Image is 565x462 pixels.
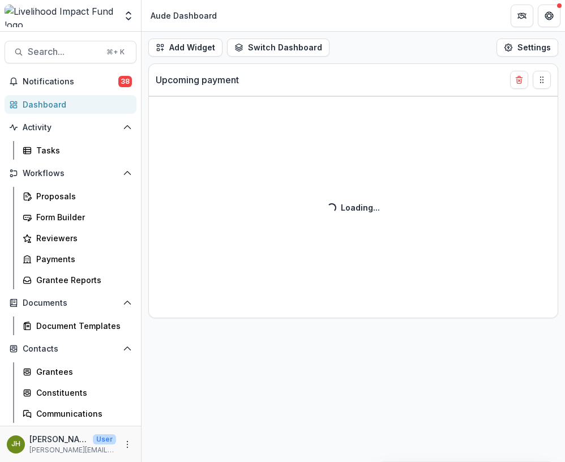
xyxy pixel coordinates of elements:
[18,404,136,423] a: Communications
[5,95,136,114] a: Dashboard
[18,187,136,206] a: Proposals
[23,344,118,354] span: Contacts
[11,440,20,448] div: Jeremy Hockenstein
[18,362,136,381] a: Grantees
[5,5,116,27] img: Livelihood Impact Fund logo
[5,294,136,312] button: Open Documents
[36,366,127,378] div: Grantees
[23,298,118,308] span: Documents
[18,383,136,402] a: Constituents
[36,320,127,332] div: Document Templates
[146,7,221,24] nav: breadcrumb
[533,71,551,89] button: Drag
[36,387,127,399] div: Constituents
[23,123,118,132] span: Activity
[18,271,136,289] a: Grantee Reports
[538,5,560,27] button: Get Help
[29,445,116,455] p: [PERSON_NAME][EMAIL_ADDRESS][DOMAIN_NAME]
[511,5,533,27] button: Partners
[18,316,136,335] a: Document Templates
[227,38,329,57] button: Switch Dashboard
[18,250,136,268] a: Payments
[5,118,136,136] button: Open Activity
[5,72,136,91] button: Notifications38
[36,253,127,265] div: Payments
[18,208,136,226] a: Form Builder
[93,434,116,444] p: User
[23,99,127,110] div: Dashboard
[28,46,100,57] span: Search...
[5,41,136,63] button: Search...
[36,232,127,244] div: Reviewers
[36,211,127,223] div: Form Builder
[156,73,239,87] p: Upcoming payment
[23,169,118,178] span: Workflows
[148,38,222,57] button: Add Widget
[5,340,136,358] button: Open Contacts
[23,77,118,87] span: Notifications
[36,190,127,202] div: Proposals
[36,144,127,156] div: Tasks
[496,38,558,57] button: Settings
[36,408,127,420] div: Communications
[121,438,134,451] button: More
[118,76,132,87] span: 38
[18,229,136,247] a: Reviewers
[18,141,136,160] a: Tasks
[29,433,88,445] p: [PERSON_NAME]
[104,46,127,58] div: ⌘ + K
[121,5,136,27] button: Open entity switcher
[151,10,217,22] div: Aude Dashboard
[5,164,136,182] button: Open Workflows
[510,71,528,89] button: Delete card
[36,274,127,286] div: Grantee Reports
